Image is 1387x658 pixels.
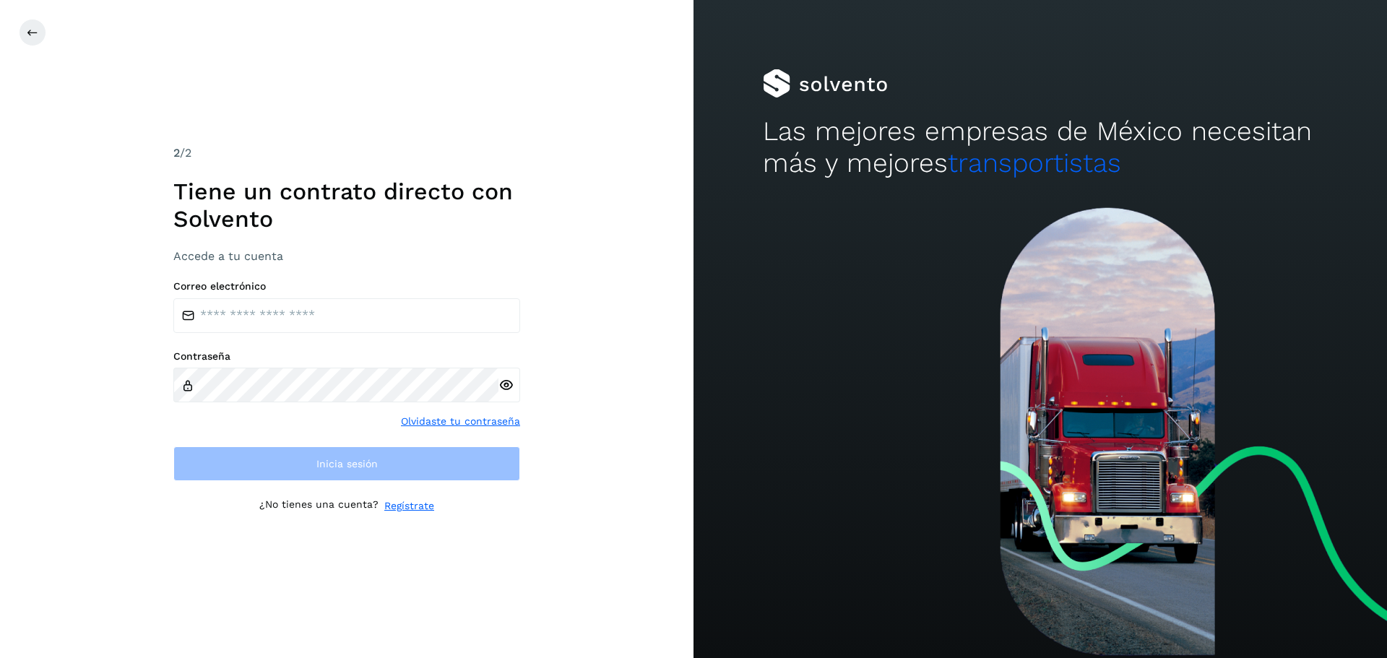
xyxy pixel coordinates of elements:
label: Contraseña [173,350,520,363]
label: Correo electrónico [173,280,520,293]
h2: Las mejores empresas de México necesitan más y mejores [763,116,1318,180]
span: transportistas [948,147,1121,178]
span: Inicia sesión [316,459,378,469]
h1: Tiene un contrato directo con Solvento [173,178,520,233]
a: Regístrate [384,498,434,514]
button: Inicia sesión [173,446,520,481]
span: 2 [173,146,180,160]
p: ¿No tienes una cuenta? [259,498,379,514]
h3: Accede a tu cuenta [173,249,520,263]
div: /2 [173,144,520,162]
a: Olvidaste tu contraseña [401,414,520,429]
